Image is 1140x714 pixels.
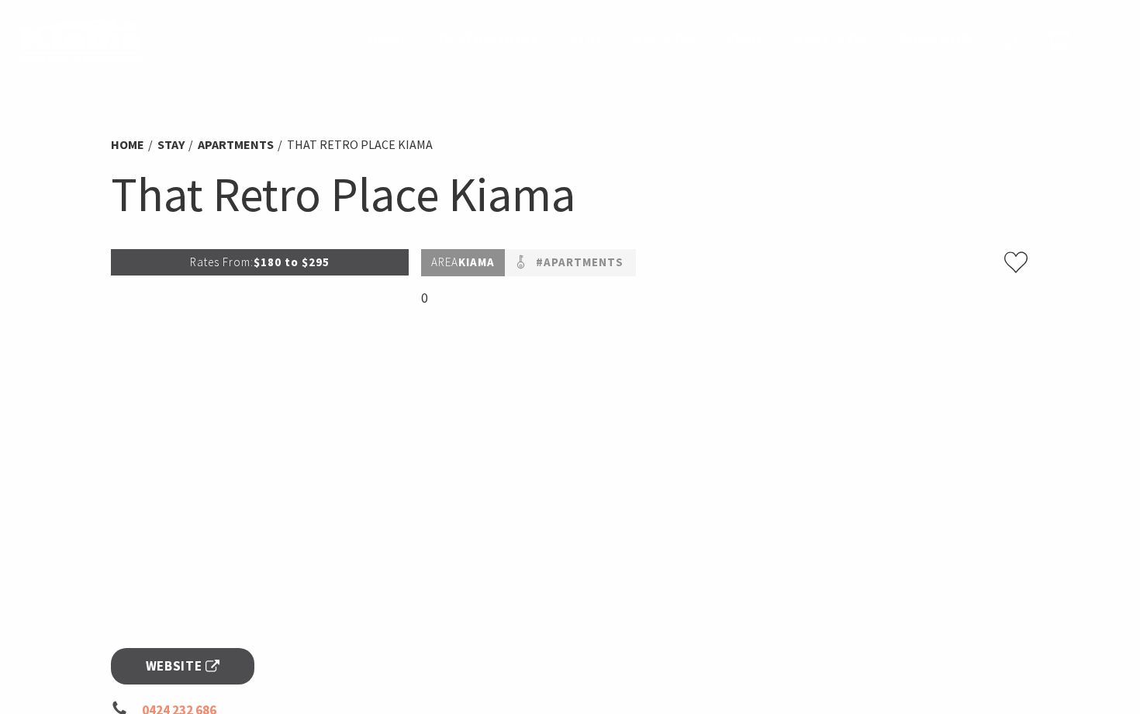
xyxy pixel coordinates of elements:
[157,137,185,153] a: Stay
[569,29,603,48] span: Stay
[287,135,433,155] li: That Retro Place Kiama
[111,648,254,685] a: Website
[899,29,972,50] a: Book now
[368,29,408,50] a: Home
[190,255,254,269] span: Rates From:
[792,29,868,48] span: What’s On
[792,29,868,50] a: What’s On
[111,249,409,276] p: $180 to $295
[198,137,274,153] a: Apartments
[431,255,458,269] span: Area
[439,29,538,50] a: Destinations
[146,656,220,677] span: Website
[111,163,1029,226] h1: That Retro Place Kiama
[899,29,972,48] span: Book now
[727,29,762,50] a: Plan
[353,27,988,53] nav: Main Menu
[19,19,143,61] img: Kiama Logo
[634,29,695,50] a: See & Do
[368,29,408,48] span: Home
[439,29,538,48] span: Destinations
[111,137,144,153] a: Home
[727,29,762,48] span: Plan
[569,29,603,50] a: Stay
[536,253,624,272] a: #Apartments
[634,29,695,48] span: See & Do
[421,249,505,276] p: Kiama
